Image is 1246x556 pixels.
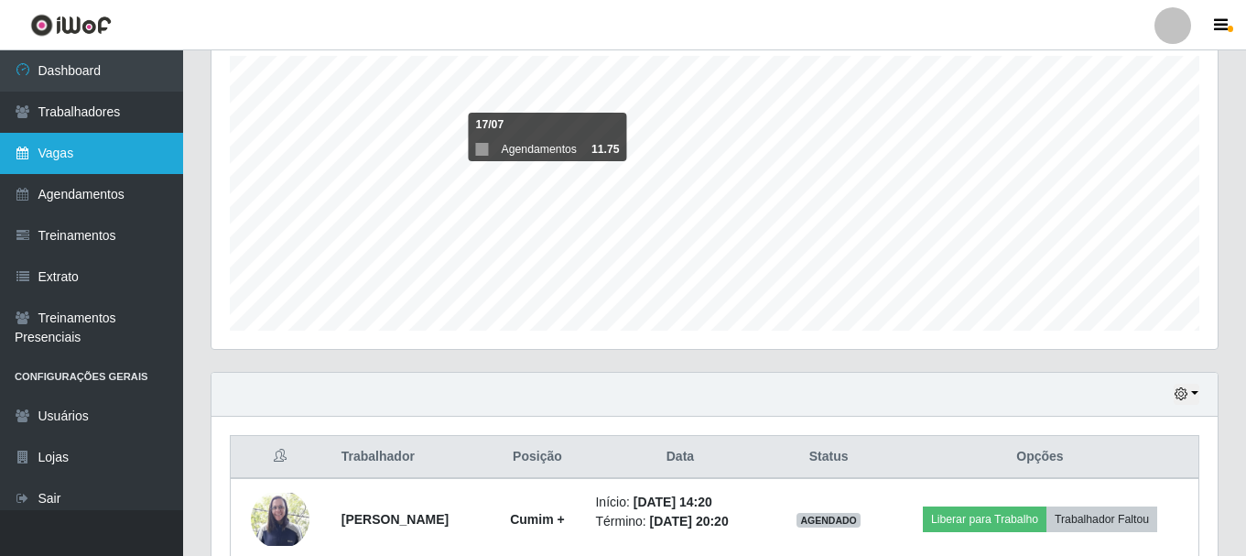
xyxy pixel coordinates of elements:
th: Status [775,436,882,479]
button: Liberar para Trabalho [923,507,1046,532]
button: Trabalhador Faltou [1046,507,1157,532]
li: Início: [595,493,764,512]
time: [DATE] 20:20 [650,514,729,529]
th: Trabalhador [330,436,491,479]
strong: [PERSON_NAME] [341,512,449,527]
th: Opções [882,436,1199,479]
strong: Cumim + [510,512,565,527]
th: Posição [490,436,584,479]
img: CoreUI Logo [30,14,112,37]
li: Término: [595,512,764,531]
th: Data [584,436,775,479]
time: [DATE] 14:20 [634,495,712,509]
img: 1751565100941.jpeg [251,493,309,547]
span: AGENDADO [796,513,861,528]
